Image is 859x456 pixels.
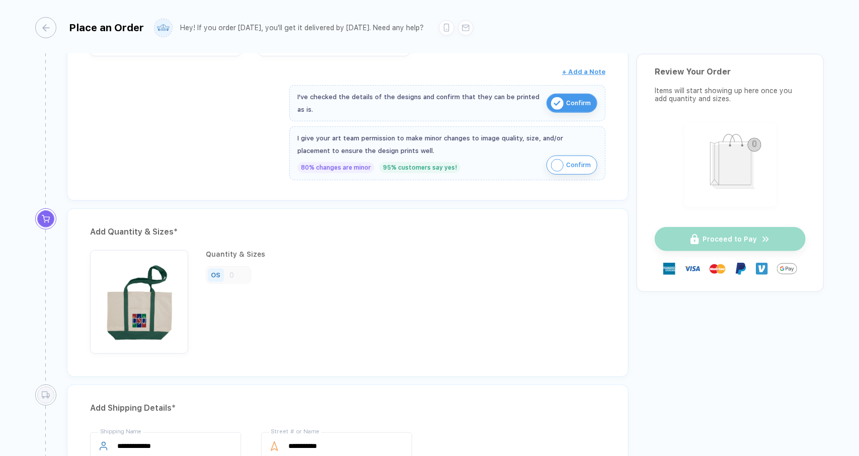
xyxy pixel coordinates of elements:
div: I've checked the details of the designs and confirm that they can be printed as is. [297,91,541,116]
img: master-card [710,261,726,277]
div: I give your art team permission to make minor changes to image quality, size, and/or placement to... [297,132,597,157]
img: user profile [154,19,172,37]
button: iconConfirm [546,156,597,175]
div: Place an Order [69,22,144,34]
img: b86c2375-8286-4079-a538-313b4664a701_nt_front_1759596513986.jpg [95,255,183,343]
div: Items will start showing up here once you add quantity and sizes. [655,87,806,103]
img: icon [551,97,564,110]
img: Paypal [735,263,747,275]
img: GPay [777,259,797,279]
img: express [663,263,675,275]
div: OS [211,271,221,279]
div: Quantity & Sizes [206,250,265,258]
img: visa [684,261,700,277]
div: Add Quantity & Sizes [90,224,605,240]
div: Hey! If you order [DATE], you'll get it delivered by [DATE]. Need any help? [180,24,424,32]
div: Review Your Order [655,67,806,77]
button: + Add a Note [562,64,605,80]
div: Add Shipping Details [90,400,605,416]
button: iconConfirm [546,94,597,113]
img: icon [551,159,564,172]
div: 95% customers say yes! [379,162,460,173]
img: shopping_bag.png [689,127,772,200]
span: Confirm [566,157,591,173]
div: 80% changes are minor [297,162,374,173]
img: Venmo [756,263,768,275]
span: Confirm [566,95,591,111]
span: + Add a Note [562,68,605,75]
